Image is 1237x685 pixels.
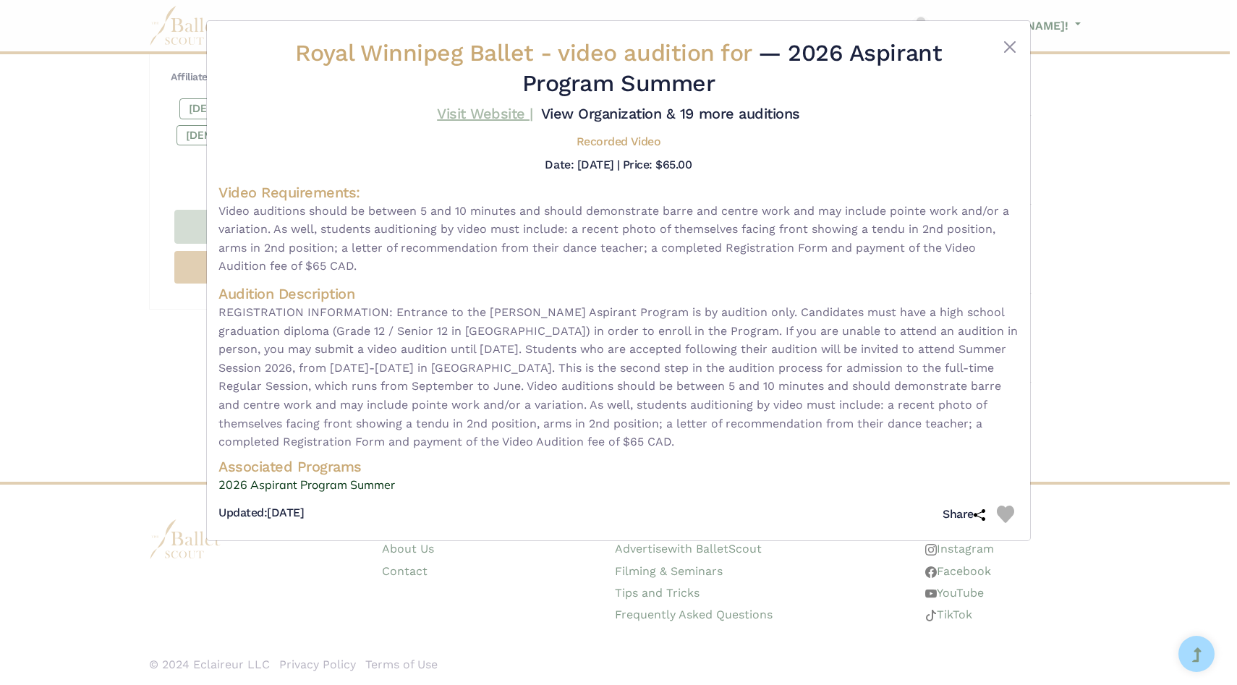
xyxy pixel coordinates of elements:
[623,158,692,171] h5: Price: $65.00
[218,457,1019,476] h4: Associated Programs
[943,507,985,522] h5: Share
[218,506,267,519] span: Updated:
[558,39,751,67] span: video audition for
[218,202,1019,276] span: Video auditions should be between 5 and 10 minutes and should demonstrate barre and centre work a...
[295,39,758,67] span: Royal Winnipeg Ballet -
[577,135,660,150] h5: Recorded Video
[218,476,1019,495] a: 2026 Aspirant Program Summer
[437,105,533,122] a: Visit Website |
[218,303,1019,451] span: REGISTRATION INFORMATION: Entrance to the [PERSON_NAME] Aspirant Program is by audition only. Can...
[1001,38,1019,56] button: Close
[218,506,304,521] h5: [DATE]
[545,158,619,171] h5: Date: [DATE] |
[218,284,1019,303] h4: Audition Description
[218,184,360,201] span: Video Requirements:
[522,39,942,97] span: — 2026 Aspirant Program Summer
[541,105,800,122] a: View Organization & 19 more auditions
